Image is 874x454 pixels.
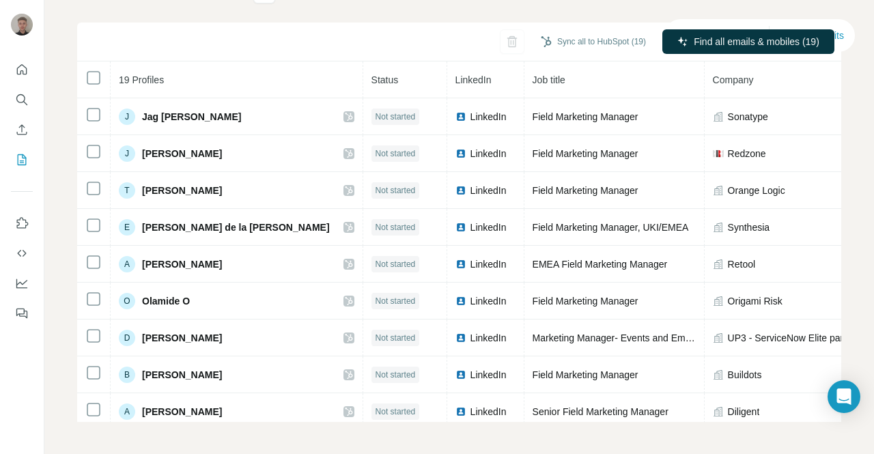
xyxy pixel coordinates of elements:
[694,35,819,48] span: Find all emails & mobiles (19)
[455,111,466,122] img: LinkedIn logo
[455,406,466,417] img: LinkedIn logo
[376,332,416,344] span: Not started
[119,182,135,199] div: T
[728,257,755,271] span: Retool
[694,27,722,44] p: 4,940
[371,74,399,85] span: Status
[11,211,33,236] button: Use Surfe on LinkedIn
[662,29,834,54] button: Find all emails & mobiles (19)
[142,331,222,345] span: [PERSON_NAME]
[470,184,507,197] span: LinkedIn
[119,219,135,236] div: E
[455,332,466,343] img: LinkedIn logo
[533,259,668,270] span: EMEA Field Marketing Manager
[470,147,507,160] span: LinkedIn
[376,221,416,233] span: Not started
[376,184,416,197] span: Not started
[828,380,860,413] div: Open Intercom Messenger
[752,27,758,44] p: 5
[119,109,135,125] div: J
[455,148,466,159] img: LinkedIn logo
[728,405,760,418] span: Diligent
[713,148,724,159] img: company-logo
[728,331,860,345] span: UP3 - ServiceNow Elite partner
[533,296,638,307] span: Field Marketing Manager
[728,147,766,160] span: Redzone
[119,403,135,420] div: A
[11,57,33,82] button: Quick start
[533,148,638,159] span: Field Marketing Manager
[119,145,135,162] div: J
[11,241,33,266] button: Use Surfe API
[376,258,416,270] span: Not started
[728,221,770,234] span: Synthesia
[533,332,771,343] span: Marketing Manager- Events and Employee Engagement
[531,31,655,52] button: Sync all to HubSpot (19)
[376,147,416,160] span: Not started
[455,296,466,307] img: LinkedIn logo
[470,405,507,418] span: LinkedIn
[455,369,466,380] img: LinkedIn logo
[470,110,507,124] span: LinkedIn
[119,256,135,272] div: A
[142,221,330,234] span: [PERSON_NAME] de la [PERSON_NAME]
[455,74,492,85] span: LinkedIn
[470,331,507,345] span: LinkedIn
[376,295,416,307] span: Not started
[728,184,785,197] span: Orange Logic
[142,110,241,124] span: Jag [PERSON_NAME]
[455,222,466,233] img: LinkedIn logo
[119,367,135,383] div: B
[119,74,164,85] span: 19 Profiles
[11,147,33,172] button: My lists
[470,257,507,271] span: LinkedIn
[376,111,416,123] span: Not started
[728,368,762,382] span: Buildots
[713,74,754,85] span: Company
[533,222,689,233] span: Field Marketing Manager, UKI/EMEA
[11,301,33,326] button: Feedback
[455,185,466,196] img: LinkedIn logo
[728,294,783,308] span: Origami Risk
[142,368,222,382] span: [PERSON_NAME]
[11,14,33,36] img: Avatar
[376,369,416,381] span: Not started
[470,294,507,308] span: LinkedIn
[455,259,466,270] img: LinkedIn logo
[728,110,768,124] span: Sonatype
[142,294,190,308] span: Olamide O
[470,221,507,234] span: LinkedIn
[142,257,222,271] span: [PERSON_NAME]
[11,87,33,112] button: Search
[533,406,668,417] span: Senior Field Marketing Manager
[533,74,565,85] span: Job title
[142,405,222,418] span: [PERSON_NAME]
[119,293,135,309] div: O
[11,117,33,142] button: Enrich CSV
[142,184,222,197] span: [PERSON_NAME]
[11,271,33,296] button: Dashboard
[533,369,638,380] span: Field Marketing Manager
[780,26,844,45] button: Buy credits
[470,368,507,382] span: LinkedIn
[376,406,416,418] span: Not started
[119,330,135,346] div: D
[142,147,222,160] span: [PERSON_NAME]
[533,185,638,196] span: Field Marketing Manager
[533,111,638,122] span: Field Marketing Manager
